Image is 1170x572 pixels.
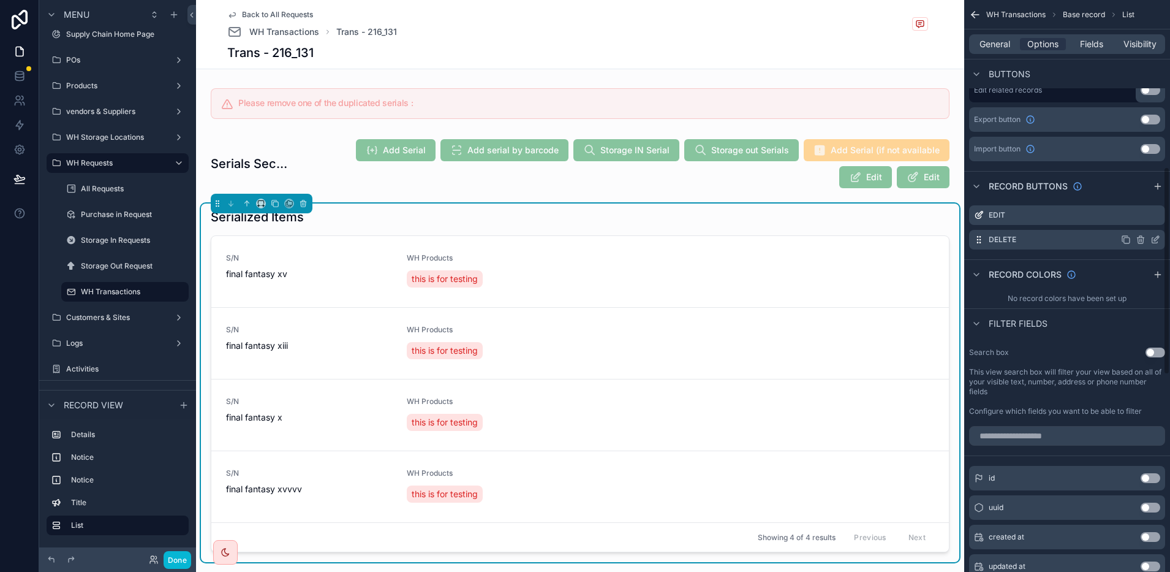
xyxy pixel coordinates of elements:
[71,521,179,530] label: List
[407,486,483,503] a: this is for testing
[1063,10,1105,20] span: Base record
[974,144,1021,154] span: Import button
[81,210,186,219] label: Purchase in Request
[1027,38,1059,50] span: Options
[227,44,314,61] h1: Trans - 216_131
[64,399,123,411] span: Record view
[66,132,169,142] label: WH Storage Locations
[64,389,126,402] span: Hidden pages
[66,338,169,348] label: Logs
[47,25,189,44] a: Supply Chain Home Page
[412,273,478,285] span: this is for testing
[39,419,196,547] div: scrollable content
[61,179,189,199] a: All Requests
[407,468,573,478] span: WH Products
[61,256,189,276] a: Storage Out Request
[989,269,1062,281] span: Record colors
[249,26,319,38] span: WH Transactions
[226,268,392,280] span: final fantasy xv
[71,430,184,440] label: Details
[989,68,1030,80] span: Buttons
[47,50,189,70] a: POs
[1122,10,1134,20] span: List
[407,342,483,359] a: this is for testing
[1123,38,1157,50] span: Visibility
[66,55,169,65] label: POs
[407,325,573,335] span: WH Products
[47,128,189,147] a: WH Storage Locations
[226,253,392,263] span: S/N
[989,235,1016,245] label: Delete
[164,551,191,569] button: Done
[242,10,313,20] span: Back to All Requests
[407,397,573,406] span: WH Products
[61,231,189,250] a: Storage In Requests
[61,205,189,224] a: Purchase in Request
[964,289,1170,308] div: No record colors have been set up
[407,270,483,288] a: this is for testing
[989,473,995,483] span: id
[412,416,478,429] span: this is for testing
[66,29,186,39] label: Supply Chain Home Page
[226,483,392,495] span: final fantasy xvvvv
[407,253,573,263] span: WH Products
[989,210,1005,220] label: Edit
[989,180,1068,193] span: Record buttons
[226,468,392,478] span: S/N
[71,452,184,462] label: Notice
[412,345,478,357] span: this is for testing
[989,318,1047,330] span: Filter fields
[336,26,397,38] a: Trans - 216_131
[66,364,186,374] label: Activities
[64,9,89,21] span: Menu
[989,532,1024,542] span: created at
[47,153,189,173] a: WH Requests
[66,81,169,91] label: Products
[81,184,186,194] label: All Requests
[81,261,186,271] label: Storage Out Request
[226,325,392,335] span: S/N
[47,76,189,96] a: Products
[969,348,1009,357] label: Search box
[1080,38,1103,50] span: Fields
[969,406,1142,416] label: Configure which fields you want to be able to filter
[226,397,392,406] span: S/N
[81,287,181,297] label: WH Transactions
[71,498,184,508] label: Title
[71,475,184,485] label: Notice
[61,282,189,302] a: WH Transactions
[47,102,189,121] a: vendors & Suppliers
[412,488,478,500] span: this is for testing
[66,107,169,116] label: vendors & Suppliers
[226,411,392,424] span: final fantasy x
[211,208,304,226] h1: Serialized Items
[47,359,189,379] a: Activities
[974,115,1021,124] span: Export button
[979,38,1010,50] span: General
[758,533,836,543] span: Showing 4 of 4 results
[227,10,313,20] a: Back to All Requests
[66,313,169,322] label: Customers & Sites
[226,340,392,352] span: final fantasy xiii
[974,85,1042,95] label: Edit related records
[989,503,1003,513] span: uuid
[969,367,1165,397] label: This view search box will filter your view based on all of your visible text, number, address or ...
[227,25,319,39] a: WH Transactions
[47,334,189,353] a: Logs
[66,158,164,168] label: WH Requests
[47,308,189,327] a: Customers & Sites
[81,235,186,245] label: Storage In Requests
[407,414,483,431] a: this is for testing
[986,10,1046,20] span: WH Transactions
